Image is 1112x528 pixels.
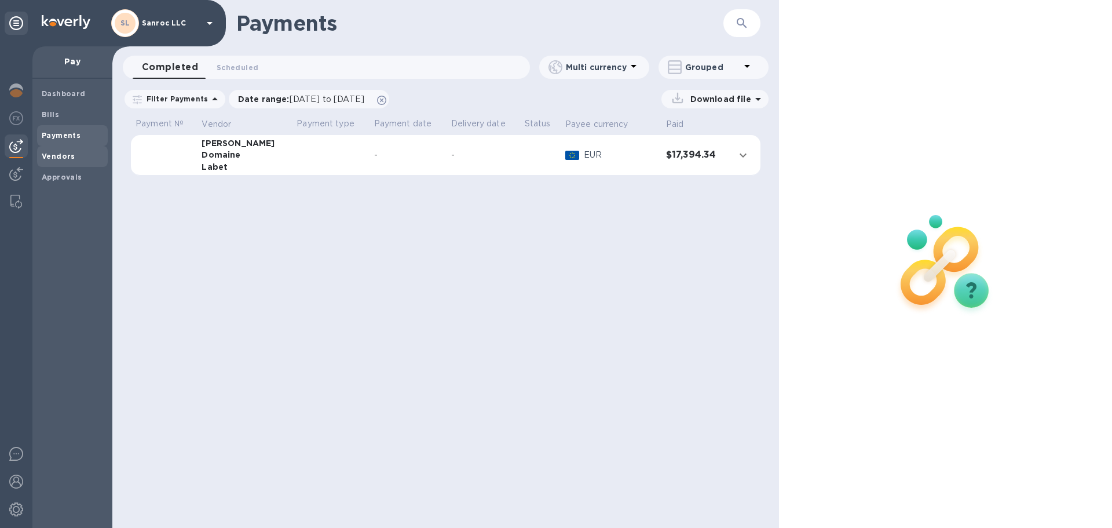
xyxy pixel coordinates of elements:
[229,90,389,108] div: Date range:[DATE] to [DATE]
[5,12,28,35] div: Unpin categories
[42,56,103,67] p: Pay
[451,149,515,161] div: -
[297,118,364,130] p: Payment type
[202,118,231,130] p: Vendor
[525,118,556,130] p: Status
[142,19,200,27] p: Sanroc LLC
[566,61,627,73] p: Multi currency
[686,93,751,105] p: Download file
[142,94,208,104] p: Filter Payments
[42,131,81,140] b: Payments
[374,118,442,130] p: Payment date
[451,118,515,130] p: Delivery date
[142,59,198,75] span: Completed
[666,118,699,130] span: Paid
[374,149,442,161] div: -
[236,11,656,35] h1: Payments
[238,93,370,105] p: Date range :
[120,19,130,27] b: SL
[42,173,82,181] b: Approvals
[685,61,740,73] p: Grouped
[666,118,684,130] p: Paid
[217,61,258,74] span: Scheduled
[666,150,725,161] h3: $17,394.34
[565,118,643,130] span: Payee currency
[136,118,192,130] p: Payment №
[9,111,23,125] img: Foreign exchange
[42,89,86,98] b: Dashboard
[42,110,59,119] b: Bills
[202,137,287,149] div: [PERSON_NAME]
[202,118,246,130] span: Vendor
[734,147,752,164] button: expand row
[202,161,287,173] div: Labet
[42,152,75,161] b: Vendors
[565,118,628,130] p: Payee currency
[290,94,364,104] span: [DATE] to [DATE]
[584,149,657,161] p: EUR
[202,149,287,161] div: Domaine
[42,15,90,29] img: Logo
